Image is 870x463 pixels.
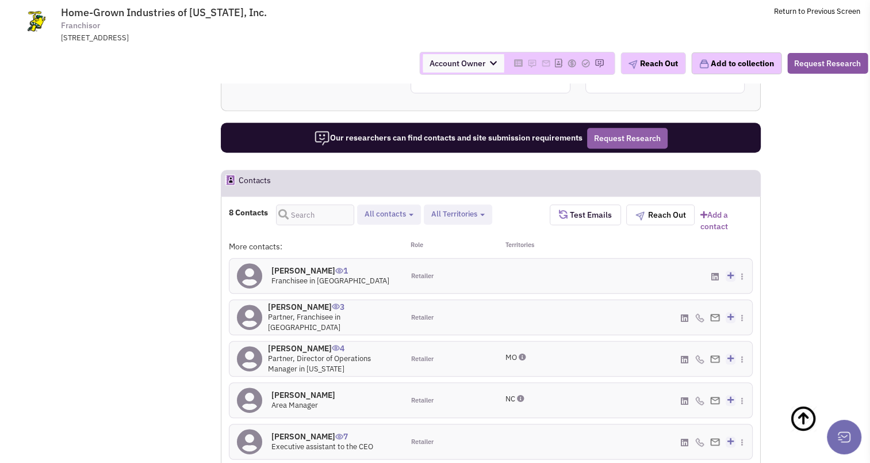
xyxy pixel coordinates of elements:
span: Retailer [411,396,433,405]
img: Please add to your accounts [567,59,576,68]
span: Test Emails [568,210,612,220]
span: Retailer [411,313,433,322]
span: 1 [335,257,348,276]
span: All contacts [365,209,406,219]
button: Reach Out [620,52,685,74]
img: icon-UserInteraction.png [335,434,343,439]
img: plane.png [628,60,637,69]
button: All contacts [361,208,417,221]
a: Return to Previous Screen [774,6,860,16]
span: Area Manager [271,400,318,410]
img: Please add to your accounts [595,59,604,68]
a: Add a contact [700,209,753,232]
h4: [PERSON_NAME] [268,343,396,354]
span: 7 [335,423,348,442]
div: More contacts: [229,241,404,252]
img: icon-phone.png [695,355,704,364]
input: Search [276,204,354,225]
h4: 8 Contacts [229,207,268,218]
img: Email%20Icon.png [710,314,720,321]
img: Please add to your accounts [541,59,550,68]
img: icon-phone.png [695,396,704,405]
span: Executive assistant to the CEO [271,442,373,451]
button: Request Research [787,53,868,74]
span: MO [505,352,517,362]
span: Retailer [411,272,433,281]
div: Role [403,241,490,252]
img: Email%20Icon.png [710,397,720,404]
img: Please add to your accounts [527,59,536,68]
span: Our researchers can find contacts and site submission requirements [314,132,582,143]
img: Please add to your accounts [581,59,590,68]
img: plane.png [635,211,645,221]
img: icon-researcher-20.png [314,130,330,146]
button: Reach Out [626,204,695,225]
img: Email%20Icon.png [710,438,720,446]
span: Home-Grown Industries of [US_STATE], Inc. [61,6,267,19]
img: icon-phone.png [695,313,704,322]
button: Add to collection [691,52,781,74]
span: 4 [332,335,344,354]
h4: [PERSON_NAME] [271,390,335,400]
span: Franchisee in [GEOGRAPHIC_DATA] [271,276,389,286]
img: www.mellowmushroom.com [10,7,63,36]
span: Franchisor [61,20,100,32]
img: icon-UserInteraction.png [332,303,340,309]
span: All Territories [431,209,477,219]
div: [STREET_ADDRESS] [61,33,361,44]
h4: [PERSON_NAME] [271,265,389,276]
button: Test Emails [550,204,621,225]
span: Partner, Franchisee in [GEOGRAPHIC_DATA] [268,312,340,333]
h4: [PERSON_NAME] [271,431,373,442]
img: Email%20Icon.png [710,355,720,363]
h4: [PERSON_NAME] [268,302,396,312]
span: Retailer [411,438,433,447]
span: Partner, Director of Operations Manager in [US_STATE] [268,354,371,374]
span: NC [505,394,515,404]
span: Account Owner [423,54,504,73]
h2: Contacts [239,170,271,196]
span: Retailer [411,355,433,364]
button: Request Research [587,128,668,149]
span: 3 [332,293,344,312]
img: icon-UserInteraction.png [335,268,343,274]
div: Territories [490,241,578,252]
button: All Territories [428,208,488,221]
img: icon-collection-lavender.png [699,59,709,69]
img: icon-phone.png [695,438,704,447]
img: icon-UserInteraction.png [332,345,340,351]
